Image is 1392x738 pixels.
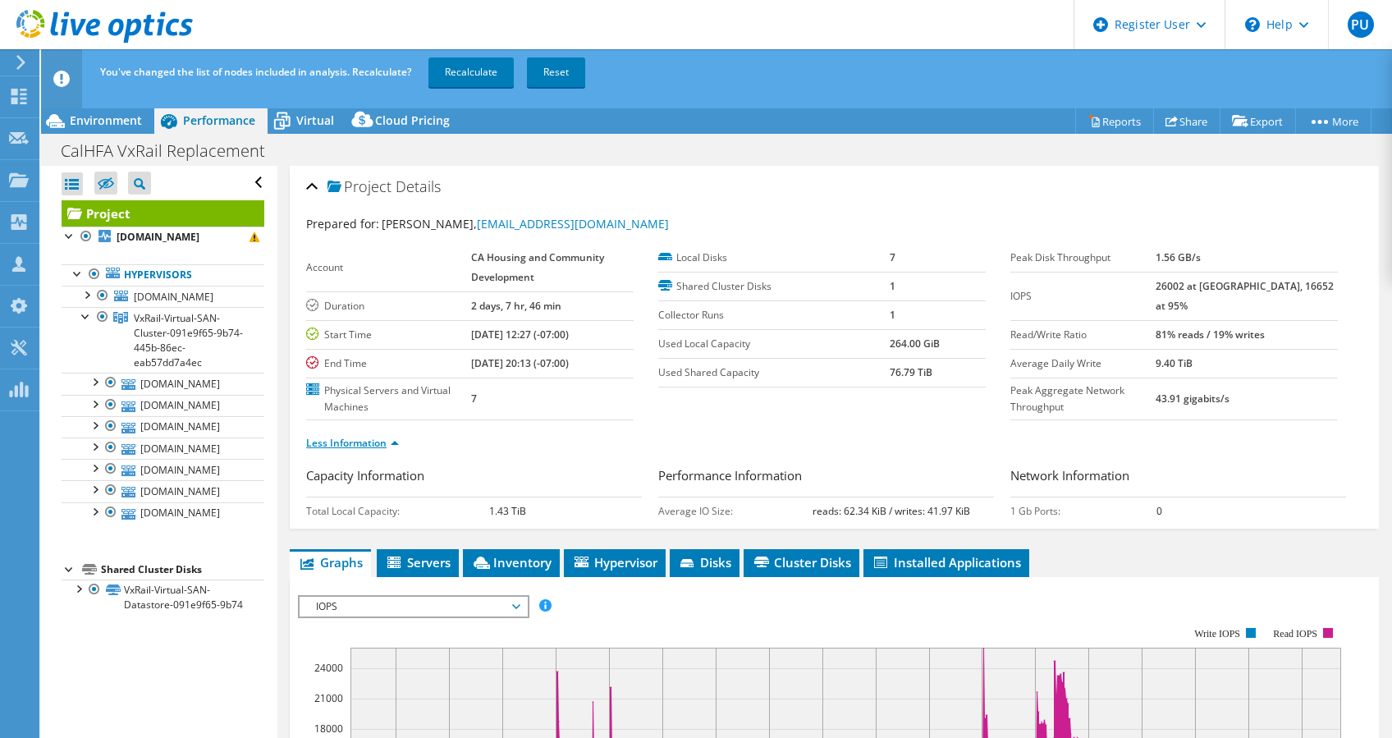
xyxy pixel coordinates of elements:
b: CA Housing and Community Development [471,250,604,284]
a: [DOMAIN_NAME] [62,395,264,416]
a: [DOMAIN_NAME] [62,459,264,480]
span: Disks [678,554,731,571]
a: [DOMAIN_NAME] [62,438,264,459]
a: Recalculate [428,57,514,87]
a: Reset [527,57,585,87]
div: Shared Cluster Disks [101,560,264,580]
label: Start Time [306,327,471,343]
a: Hypervisors [62,264,264,286]
text: 21000 [314,691,343,705]
span: You've changed the list of nodes included in analysis. Recalculate? [100,65,411,79]
b: 2 days, 7 hr, 46 min [471,299,561,313]
a: [DOMAIN_NAME] [62,480,264,502]
a: [DOMAIN_NAME] [62,373,264,394]
a: Reports [1075,108,1154,134]
label: Read/Write Ratio [1010,327,1156,343]
a: [DOMAIN_NAME] [62,416,264,438]
a: Export [1220,108,1296,134]
span: VxRail-Virtual-SAN-Cluster-091e9f65-9b74-445b-86ec-eab57dd7a4ec [134,311,243,369]
text: Write IOPS [1194,628,1240,639]
label: Local Disks [658,250,890,266]
a: Project [62,200,264,227]
text: Read IOPS [1273,628,1317,639]
label: End Time [306,355,471,372]
a: More [1295,108,1371,134]
td: Total Local Capacity: [306,497,489,525]
b: 1 [890,308,895,322]
b: reads: 62.34 KiB / writes: 41.97 KiB [813,504,970,518]
a: [DOMAIN_NAME] [62,502,264,524]
a: Share [1153,108,1220,134]
b: [DOMAIN_NAME] [117,230,199,244]
span: IOPS [308,597,519,617]
label: Collector Runs [658,307,890,323]
a: [EMAIL_ADDRESS][DOMAIN_NAME] [477,216,669,231]
h3: Network Information [1010,466,1346,488]
span: [DOMAIN_NAME] [134,290,213,304]
svg: \n [1245,17,1260,32]
td: 1 Gb Ports: [1010,497,1156,525]
span: Graphs [298,554,363,571]
label: Duration [306,298,471,314]
b: 7 [890,250,895,264]
b: 81% reads / 19% writes [1156,328,1265,341]
label: Account [306,259,471,276]
b: 76.79 TiB [890,365,932,379]
span: Virtual [296,112,334,128]
h3: Performance Information [658,466,994,488]
td: Average IO Size: [658,497,813,525]
span: Details [396,176,441,196]
b: 0 [1156,504,1162,518]
label: Peak Disk Throughput [1010,250,1156,266]
b: 26002 at [GEOGRAPHIC_DATA], 16652 at 95% [1156,279,1334,313]
label: Prepared for: [306,216,379,231]
span: Servers [385,554,451,571]
b: 1.43 TiB [489,504,526,518]
b: 1.56 GB/s [1156,250,1201,264]
a: VxRail-Virtual-SAN-Datastore-091e9f65-9b74 [62,580,264,616]
span: PU [1348,11,1374,38]
span: Inventory [471,554,552,571]
span: Cluster Disks [752,554,851,571]
h1: CalHFA VxRail Replacement [53,142,291,160]
span: Environment [70,112,142,128]
a: Less Information [306,436,399,450]
span: Project [327,179,391,195]
label: Physical Servers and Virtual Machines [306,383,471,415]
h3: Capacity Information [306,466,642,488]
label: Average Daily Write [1010,355,1156,372]
span: Installed Applications [872,554,1021,571]
b: 1 [890,279,895,293]
b: 43.91 gigabits/s [1156,392,1229,406]
label: Peak Aggregate Network Throughput [1010,383,1156,415]
label: IOPS [1010,288,1156,305]
label: Shared Cluster Disks [658,278,890,295]
span: Performance [183,112,255,128]
a: [DOMAIN_NAME] [62,227,264,248]
span: Hypervisor [572,554,657,571]
b: 264.00 GiB [890,337,940,351]
span: [PERSON_NAME], [382,216,669,231]
span: Cloud Pricing [375,112,450,128]
b: 9.40 TiB [1156,356,1193,370]
a: [DOMAIN_NAME] [62,286,264,307]
text: 18000 [314,722,343,736]
b: [DATE] 20:13 (-07:00) [471,356,569,370]
label: Used Local Capacity [658,336,890,352]
b: 7 [471,392,477,406]
label: Used Shared Capacity [658,364,890,381]
b: [DATE] 12:27 (-07:00) [471,328,569,341]
text: 24000 [314,661,343,675]
a: VxRail-Virtual-SAN-Cluster-091e9f65-9b74-445b-86ec-eab57dd7a4ec [62,307,264,373]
